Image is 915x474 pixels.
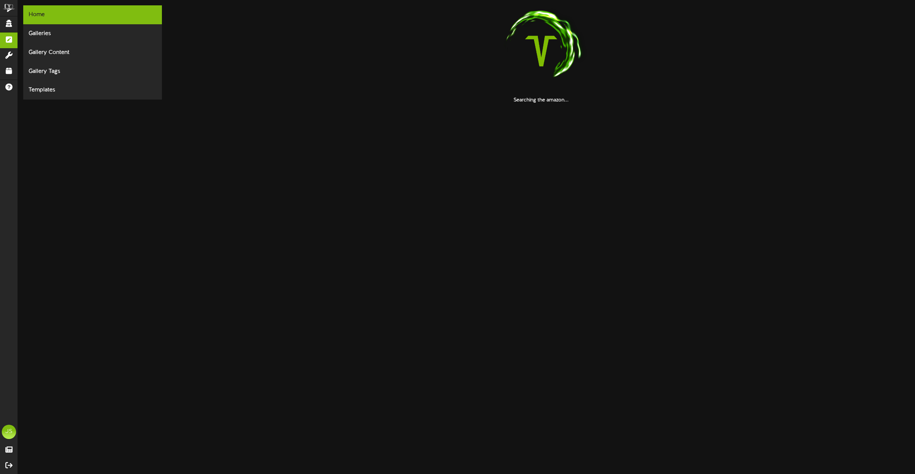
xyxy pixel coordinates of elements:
[23,5,162,24] div: Home
[23,62,162,81] div: Gallery Tags
[23,24,162,43] div: Galleries
[495,5,587,97] img: loading-spinner-1.png
[2,425,16,439] div: JS
[23,43,162,62] div: Gallery Content
[514,97,569,103] strong: Searching the amazon...
[23,81,162,100] div: Templates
